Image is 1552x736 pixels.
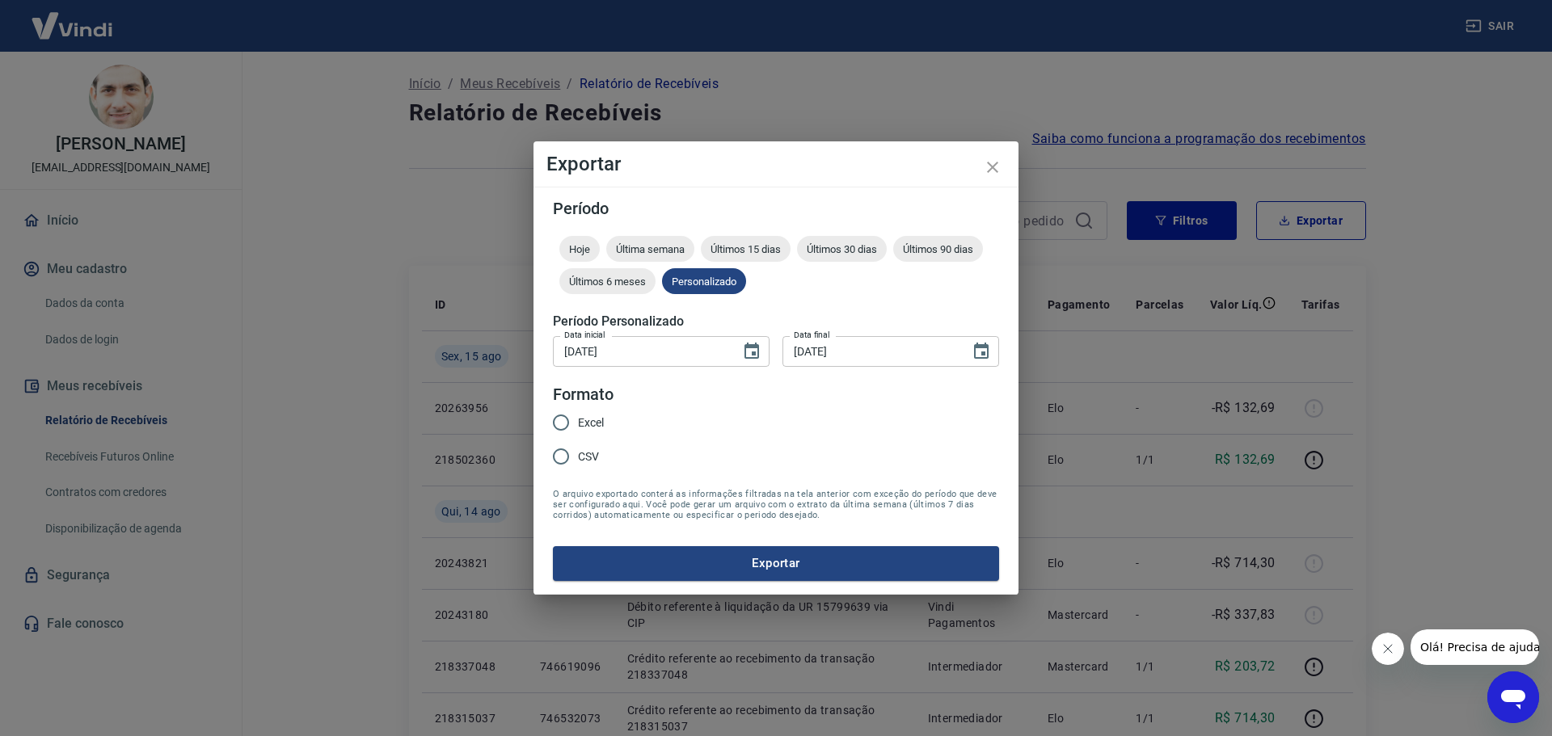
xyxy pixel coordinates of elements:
button: close [973,148,1012,187]
span: Hoje [559,243,600,255]
iframe: Botão para abrir a janela de mensagens [1487,671,1539,723]
iframe: Fechar mensagem [1372,633,1404,665]
span: Personalizado [662,275,746,288]
button: Exportar [553,546,999,580]
div: Últimos 90 dias [893,236,983,262]
button: Choose date, selected date is 1 de ago de 2025 [736,335,768,368]
label: Data final [794,329,830,341]
div: Personalizado [662,268,746,294]
legend: Formato [553,383,614,406]
span: Últimos 30 dias [797,243,887,255]
span: Últimos 90 dias [893,243,983,255]
h5: Período [553,200,999,217]
span: Últimos 6 meses [559,275,656,288]
iframe: Mensagem da empresa [1411,629,1539,665]
div: Últimos 15 dias [701,236,791,262]
div: Últimos 6 meses [559,268,656,294]
input: DD/MM/YYYY [782,336,959,366]
button: Choose date, selected date is 14 de ago de 2025 [965,335,997,368]
div: Hoje [559,236,600,262]
span: Excel [578,414,604,431]
span: Última semana [606,243,694,255]
h5: Período Personalizado [553,313,999,330]
label: Data inicial [564,329,605,341]
h4: Exportar [546,154,1006,174]
input: DD/MM/YYYY [553,336,729,366]
div: Últimos 30 dias [797,236,887,262]
span: Olá! Precisa de ajuda? [10,11,136,24]
span: CSV [578,448,599,465]
span: Últimos 15 dias [701,243,791,255]
div: Última semana [606,236,694,262]
span: O arquivo exportado conterá as informações filtradas na tela anterior com exceção do período que ... [553,489,999,520]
